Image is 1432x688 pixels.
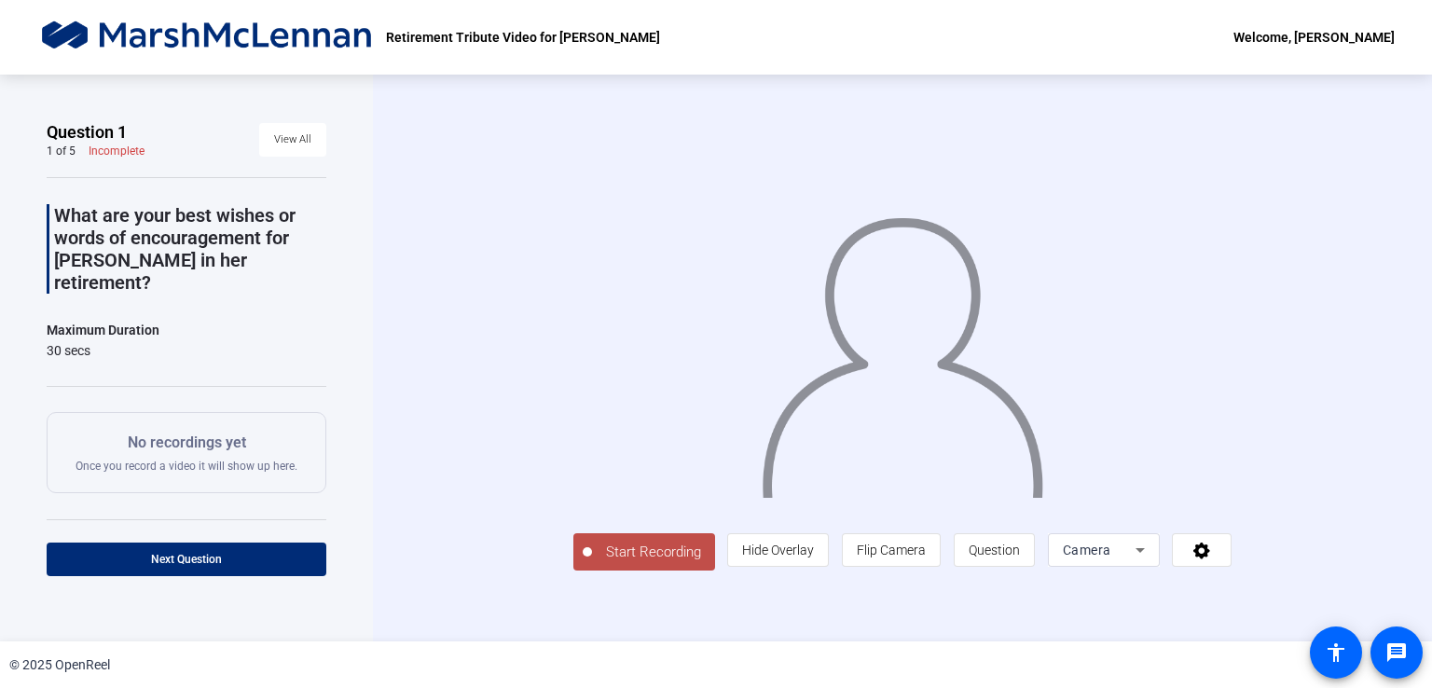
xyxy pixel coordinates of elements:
div: © 2025 OpenReel [9,655,110,675]
mat-icon: message [1385,641,1408,664]
div: 30 secs [47,341,159,360]
span: Next Question [151,553,222,566]
div: Once you record a video it will show up here. [76,432,297,474]
p: Retirement Tribute Video for [PERSON_NAME] [386,26,660,48]
img: OpenReel logo [37,19,377,56]
div: Welcome, [PERSON_NAME] [1233,26,1395,48]
mat-icon: accessibility [1325,641,1347,664]
span: Start Recording [592,542,715,563]
button: Next Question [47,543,326,576]
span: Flip Camera [857,543,926,557]
button: Question [954,533,1035,567]
span: Question [969,543,1020,557]
p: What are your best wishes or words of encouragement for [PERSON_NAME] in her retirement? [54,204,326,294]
span: Question 1 [47,121,127,144]
span: Hide Overlay [742,543,814,557]
span: Camera [1063,543,1111,557]
button: View All [259,123,326,157]
div: Incomplete [89,144,145,158]
button: Flip Camera [842,533,941,567]
img: overlay [760,200,1045,497]
span: View All [274,126,311,154]
button: Start Recording [573,533,715,571]
p: No recordings yet [76,432,297,454]
div: Maximum Duration [47,319,159,341]
div: 1 of 5 [47,144,76,158]
button: Hide Overlay [727,533,829,567]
